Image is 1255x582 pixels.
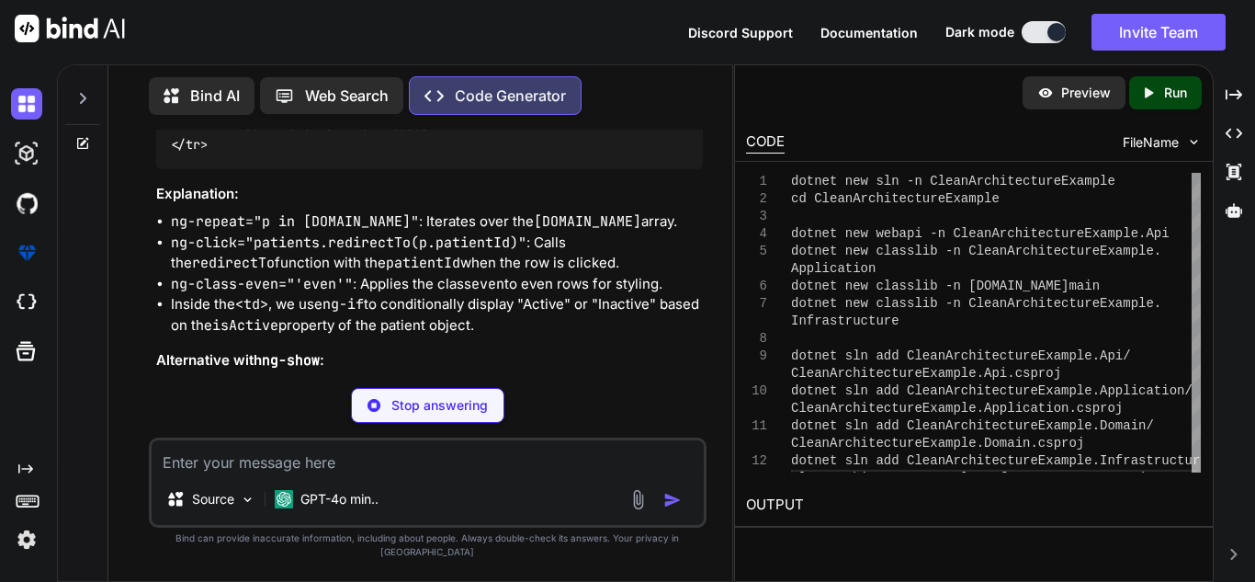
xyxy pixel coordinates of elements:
p: Stop answering [391,396,488,415]
span: CleanArchitectureExample.Infrastructure.csproj [791,471,1146,485]
span: dotnet new classlib -n CleanArchitectureExample. [791,244,1161,258]
button: Discord Support [688,23,793,42]
div: 8 [746,330,767,348]
li: Inside the , we use to conditionally display "Active" or "Inactive" based on the property of the ... [171,294,703,336]
code: redirectTo [192,254,275,272]
span: Discord Support [688,25,793,40]
img: darkChat [11,88,42,120]
span: n/ [1177,383,1193,398]
div: 6 [746,278,767,295]
div: CODE [746,131,785,154]
span: </ > [171,136,208,153]
span: <!-- Add more columns as needed --> [200,118,458,134]
h3: Explanation: [156,184,703,205]
span: CleanArchitectureExample.Application.csproj [791,401,1123,416]
div: 7 [746,295,767,313]
button: Documentation [820,23,918,42]
code: ng-class-even="'even'" [171,275,353,293]
span: dotnet sln add CleanArchitectureExample.Infrastruc [791,453,1177,468]
h2: OUTPUT [735,484,1213,527]
span: FileName [1123,133,1179,152]
code: <td> [235,295,268,314]
span: cd CleanArchitectureExample [791,191,1000,206]
li: : Calls the function with the when the row is clicked. [171,233,703,274]
p: Web Search [305,85,389,107]
code: ng-show [262,351,320,370]
button: Invite Team [1091,14,1226,51]
code: even [471,275,504,293]
div: 11 [746,417,767,435]
span: ture/ [1177,453,1215,468]
div: 4 [746,225,767,243]
code: patientId [386,254,460,272]
span: tr [186,136,200,153]
p: Source [192,490,234,508]
div: 2 [746,190,767,208]
code: isActive [212,316,278,335]
span: Dark mode [945,23,1014,41]
div: 9 [746,348,767,365]
code: ng-if [322,295,364,314]
img: GPT-4o mini [275,490,293,508]
span: Infrastructure [791,314,899,328]
h3: Alternative with : [156,350,703,371]
span: dotnet new sln -n CleanArchitectureExample [791,174,1115,188]
div: 1 [746,173,767,190]
img: darkAi-studio [11,138,42,169]
img: Bind AI [15,15,125,42]
span: dotnet sln add CleanArchitectureExample.Api/ [791,348,1131,363]
span: dotnet sln add CleanArchitectureExample.Applicatio [791,383,1177,398]
code: [DOMAIN_NAME] [534,212,641,231]
p: Preview [1061,84,1111,102]
span: CleanArchitectureExample.Domain.csproj [791,436,1084,451]
img: settings [11,524,42,555]
img: githubDark [11,188,42,219]
p: Code Generator [455,85,566,107]
p: Bind can provide inaccurate information, including about people. Always double-check its answers.... [149,531,707,559]
code: ng-repeat="p in [DOMAIN_NAME]" [171,212,419,231]
span: dotnet new classlib -n [DOMAIN_NAME] [791,279,1068,293]
span: Documentation [820,25,918,40]
span: CleanArchitectureExample.Api.csproj [791,366,1061,381]
img: preview [1037,85,1054,101]
span: dotnet new classlib -n CleanArchitectureExample. [791,296,1161,311]
img: attachment [627,489,649,510]
p: GPT-4o min.. [300,490,379,508]
div: 3 [746,208,767,225]
p: Bind AI [190,85,240,107]
img: icon [663,491,682,509]
img: Pick Models [240,492,255,508]
img: chevron down [1186,134,1202,150]
code: ng-click="patients.redirectTo(p.patientId)" [171,234,526,252]
li: : Iterates over the array. [171,211,703,233]
span: main [1068,279,1100,293]
p: Run [1164,84,1187,102]
li: : Applies the class to even rows for styling. [171,274,703,295]
div: 5 [746,243,767,260]
img: premium [11,237,42,268]
span: dotnet new webapi -n CleanArchitectureExample.Api [791,226,1170,241]
span: dotnet sln add CleanArchitectureExample.Domain/ [791,418,1154,433]
span: Application [791,261,876,276]
img: cloudideIcon [11,287,42,318]
div: 10 [746,382,767,400]
div: 12 [746,452,767,470]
